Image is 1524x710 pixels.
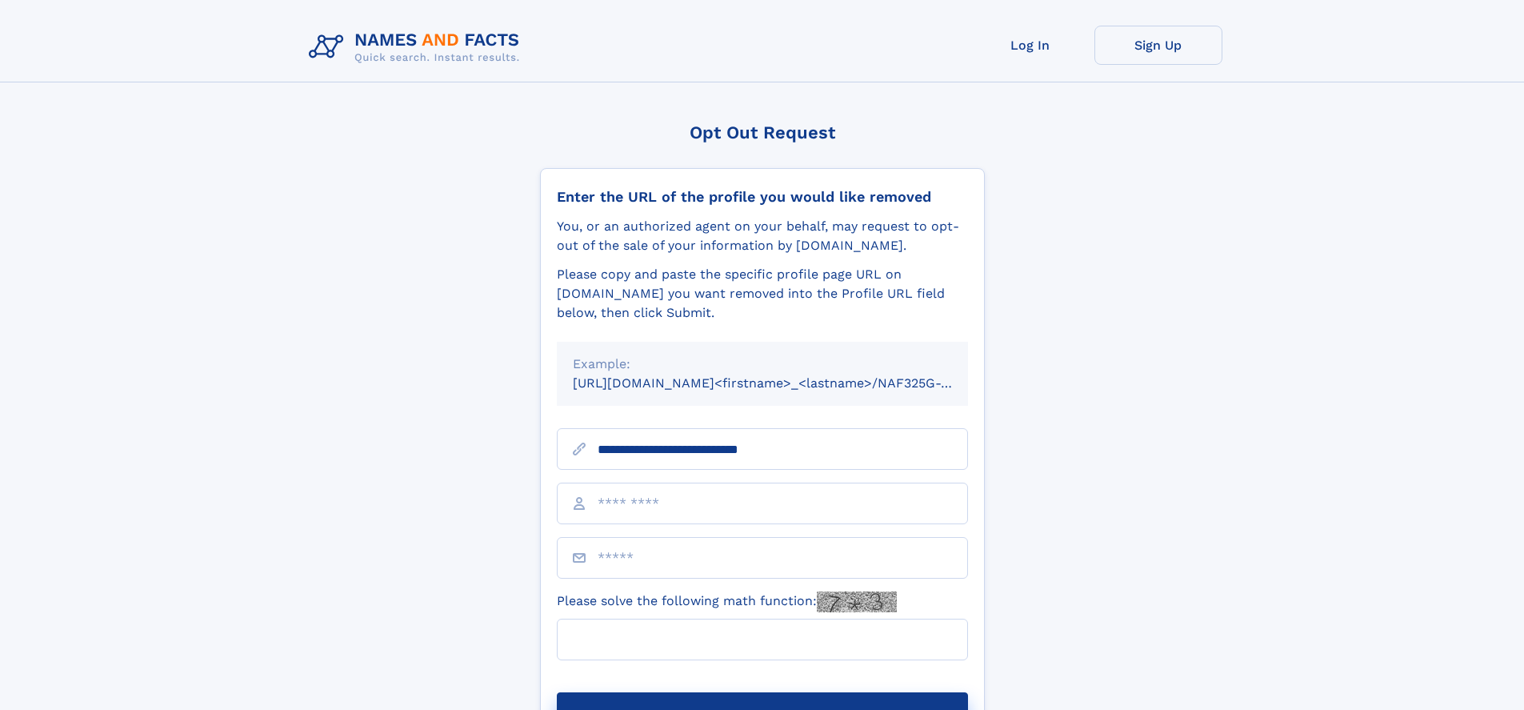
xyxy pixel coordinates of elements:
label: Please solve the following math function: [557,592,897,612]
div: Please copy and paste the specific profile page URL on [DOMAIN_NAME] you want removed into the Pr... [557,265,968,323]
div: Opt Out Request [540,122,985,142]
small: [URL][DOMAIN_NAME]<firstname>_<lastname>/NAF325G-xxxxxxxx [573,375,998,391]
a: Log In [966,26,1094,65]
a: Sign Up [1094,26,1222,65]
div: Enter the URL of the profile you would like removed [557,188,968,206]
div: Example: [573,355,952,374]
img: Logo Names and Facts [302,26,533,69]
div: You, or an authorized agent on your behalf, may request to opt-out of the sale of your informatio... [557,217,968,255]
